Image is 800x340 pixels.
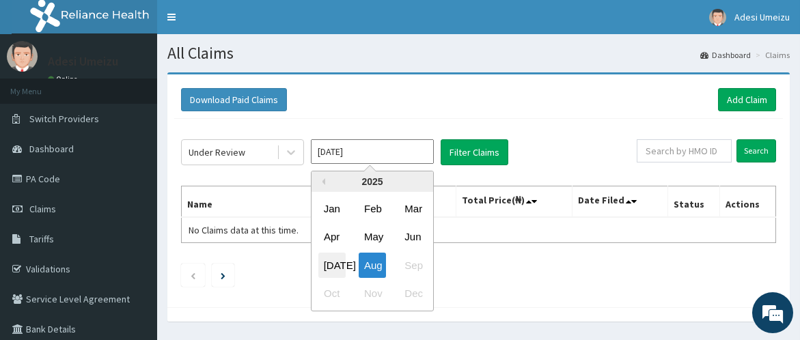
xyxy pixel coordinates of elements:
[7,41,38,72] img: User Image
[29,233,54,245] span: Tariffs
[48,74,81,84] a: Online
[48,55,118,68] p: Adesi Umeizu
[312,195,433,308] div: month 2025-08
[224,7,257,40] div: Minimize live chat window
[25,68,55,102] img: d_794563401_company_1708531726252_794563401
[736,139,776,162] input: Search
[718,88,776,111] a: Add Claim
[29,143,74,155] span: Dashboard
[312,171,433,192] div: 2025
[359,196,386,221] div: Choose February 2025
[399,196,426,221] div: Choose March 2025
[734,11,790,23] span: Adesi Umeizu
[189,145,245,159] div: Under Review
[456,186,573,218] th: Total Price(₦)
[573,186,668,218] th: Date Filed
[182,186,331,218] th: Name
[7,209,260,257] textarea: Type your message and hit 'Enter'
[311,139,434,164] input: Select Month and Year
[189,224,299,236] span: No Claims data at this time.
[71,76,230,94] div: Chat with us now
[29,203,56,215] span: Claims
[399,225,426,250] div: Choose June 2025
[441,139,508,165] button: Filter Claims
[637,139,732,162] input: Search by HMO ID
[709,9,726,26] img: User Image
[668,186,720,218] th: Status
[700,49,751,61] a: Dashboard
[318,178,325,185] button: Previous Year
[318,253,346,278] div: Choose July 2025
[181,88,287,111] button: Download Paid Claims
[318,225,346,250] div: Choose April 2025
[752,49,790,61] li: Claims
[359,225,386,250] div: Choose May 2025
[190,269,196,281] a: Previous page
[29,113,99,125] span: Switch Providers
[720,186,776,218] th: Actions
[221,269,225,281] a: Next page
[318,196,346,221] div: Choose January 2025
[359,253,386,278] div: Choose August 2025
[79,90,189,228] span: We're online!
[167,44,790,62] h1: All Claims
